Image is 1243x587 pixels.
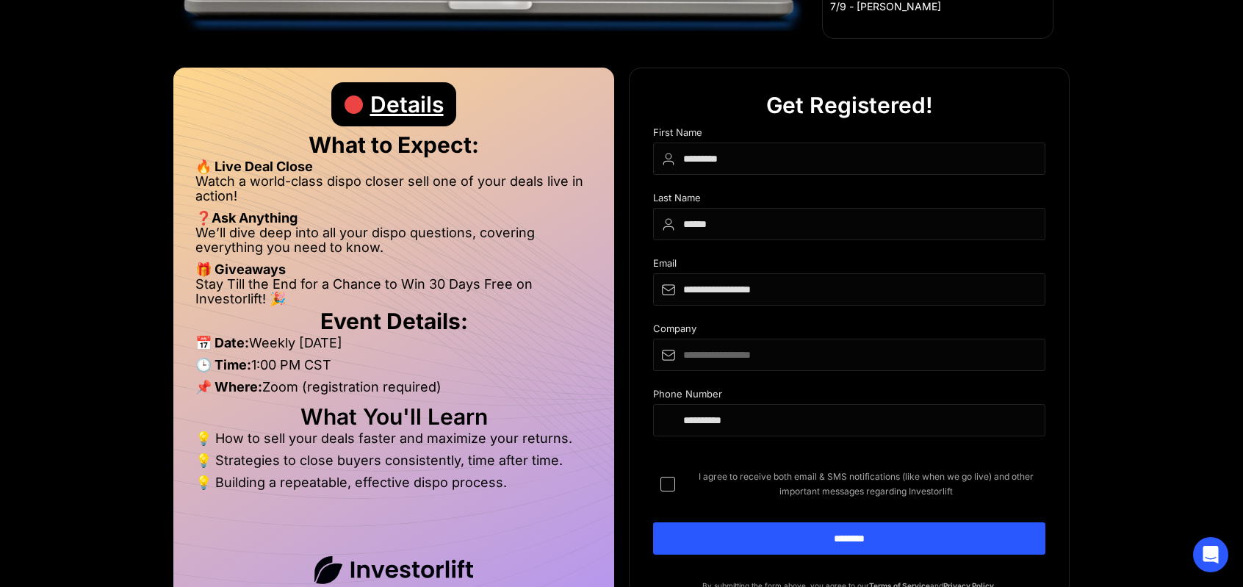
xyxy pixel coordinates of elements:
li: 1:00 PM CST [195,358,592,380]
li: 💡 How to sell your deals faster and maximize your returns. [195,431,592,453]
strong: Event Details: [320,308,468,334]
div: Phone Number [653,389,1045,404]
li: We’ll dive deep into all your dispo questions, covering everything you need to know. [195,226,592,262]
div: First Name [653,127,1045,143]
strong: ❓Ask Anything [195,210,298,226]
li: Zoom (registration required) [195,380,592,402]
form: DIspo Day Main Form [653,127,1045,578]
span: I agree to receive both email & SMS notifications (like when we go live) and other important mess... [687,469,1045,499]
strong: What to Expect: [309,132,479,158]
strong: 📌 Where: [195,379,262,395]
li: Stay Till the End for a Chance to Win 30 Days Free on Investorlift! 🎉 [195,277,592,306]
div: Last Name [653,192,1045,208]
li: 💡 Strategies to close buyers consistently, time after time. [195,453,592,475]
li: Watch a world-class dispo closer sell one of your deals live in action! [195,174,592,211]
div: Email [653,258,1045,273]
div: Company [653,323,1045,339]
strong: 📅 Date: [195,335,249,350]
li: 💡 Building a repeatable, effective dispo process. [195,475,592,490]
h2: What You'll Learn [195,409,592,424]
strong: 🕒 Time: [195,357,251,372]
div: Get Registered! [766,83,933,127]
li: Weekly [DATE] [195,336,592,358]
div: Details [370,82,444,126]
strong: 🔥 Live Deal Close [195,159,313,174]
div: Open Intercom Messenger [1193,537,1228,572]
strong: 🎁 Giveaways [195,262,286,277]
